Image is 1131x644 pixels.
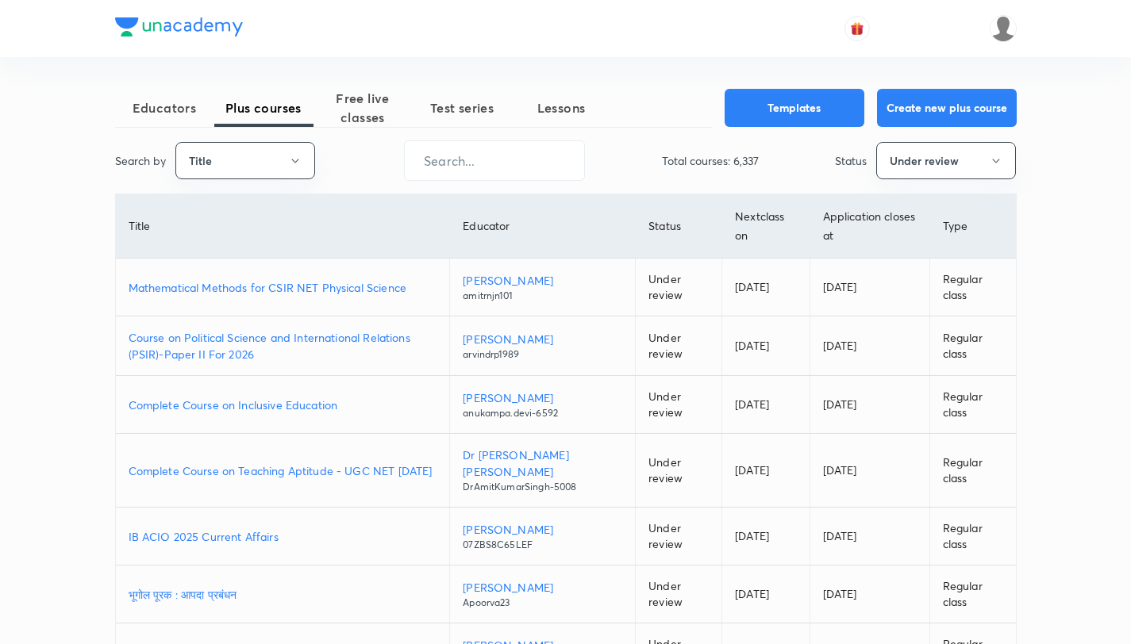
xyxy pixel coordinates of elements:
[115,17,243,40] a: Company Logo
[835,152,867,169] p: Status
[463,289,622,303] p: amitrnjn101
[636,376,722,434] td: Under review
[636,434,722,508] td: Under review
[129,586,437,603] a: भूगोल पूरक : आपदा प्रबंधन
[463,331,622,362] a: [PERSON_NAME]arvindrp1989
[722,565,810,623] td: [DATE]
[810,259,929,316] td: [DATE]
[636,259,722,316] td: Under review
[129,528,437,545] a: IB ACIO 2025 Current Affairs
[115,17,243,36] img: Company Logo
[662,152,759,169] p: Total courses: 6,337
[990,15,1017,42] img: Ajit
[214,98,314,117] span: Plus courses
[463,447,622,480] p: Dr [PERSON_NAME] [PERSON_NAME]
[929,434,1015,508] td: Regular class
[463,272,622,289] p: [PERSON_NAME]
[463,579,622,596] p: [PERSON_NAME]
[129,397,437,413] a: Complete Course on Inclusive Education
[463,521,622,552] a: [PERSON_NAME]07ZBS8C65LEF
[929,376,1015,434] td: Regular class
[463,389,622,420] a: [PERSON_NAME]anukampa.devi-6592
[463,389,622,406] p: [PERSON_NAME]
[115,152,166,169] p: Search by
[722,434,810,508] td: [DATE]
[636,565,722,623] td: Under review
[463,521,622,538] p: [PERSON_NAME]
[463,480,622,494] p: DrAmitKumarSingh-5008
[722,194,810,259] th: Next class on
[636,194,722,259] th: Status
[405,140,584,181] input: Search...
[844,16,870,41] button: avatar
[929,259,1015,316] td: Regular class
[850,21,864,36] img: avatar
[876,142,1016,179] button: Under review
[929,508,1015,565] td: Regular class
[129,279,437,296] a: Mathematical Methods for CSIR NET Physical Science
[116,194,450,259] th: Title
[722,376,810,434] td: [DATE]
[810,508,929,565] td: [DATE]
[463,579,622,610] a: [PERSON_NAME]Apoorva23
[722,316,810,376] td: [DATE]
[175,142,315,179] button: Title
[463,272,622,303] a: [PERSON_NAME]amitrnjn101
[463,596,622,610] p: Apoorva23
[314,89,413,127] span: Free live classes
[722,508,810,565] td: [DATE]
[129,329,437,362] a: Course on Political Science and International Relations (PSIR)-Paper II For 2026
[810,434,929,508] td: [DATE]
[129,462,437,479] a: Complete Course on Teaching Aptitude - UGC NET [DATE]
[722,259,810,316] td: [DATE]
[450,194,636,259] th: Educator
[810,194,929,259] th: Application closes at
[725,89,864,127] button: Templates
[636,316,722,376] td: Under review
[115,98,214,117] span: Educators
[636,508,722,565] td: Under review
[929,194,1015,259] th: Type
[463,406,622,420] p: anukampa.devi-6592
[463,538,622,552] p: 07ZBS8C65LEF
[463,331,622,347] p: [PERSON_NAME]
[810,316,929,376] td: [DATE]
[463,447,622,494] a: Dr [PERSON_NAME] [PERSON_NAME]DrAmitKumarSingh-5008
[929,565,1015,623] td: Regular class
[512,98,611,117] span: Lessons
[463,347,622,362] p: arvindrp1989
[810,565,929,623] td: [DATE]
[413,98,512,117] span: Test series
[810,376,929,434] td: [DATE]
[929,316,1015,376] td: Regular class
[877,89,1017,127] button: Create new plus course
